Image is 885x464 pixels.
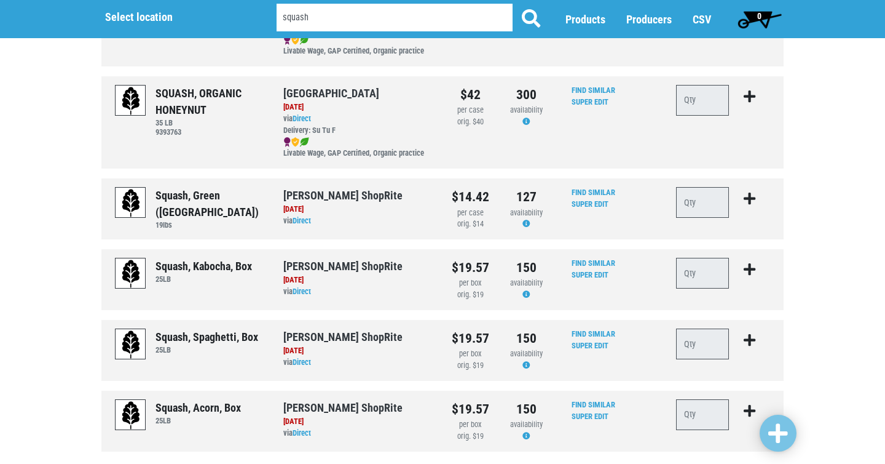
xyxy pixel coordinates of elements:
[452,360,489,372] div: orig. $19
[283,428,433,439] div: via
[283,137,291,147] img: badge-943c00e488f830e7ca91210bdb1bdaaf.png
[155,416,241,425] h6: 25LB
[116,329,146,360] img: placeholder-variety-43d6402dacf2d531de610a020419775a.svg
[283,204,433,215] div: [DATE]
[283,416,433,428] div: [DATE]
[508,258,545,278] div: 150
[293,287,311,296] a: Direct
[676,187,729,218] input: Qty
[452,105,489,116] div: per case
[452,258,489,278] div: $19.57
[572,341,608,350] a: Super Edit
[452,85,489,105] div: $42
[452,218,489,230] div: orig. $14
[155,274,252,284] h6: 25LB
[572,188,615,197] a: Find Similar
[283,113,433,137] div: via
[572,86,615,95] a: Find Similar
[299,35,309,45] img: leaf-e5c59151409436ccce96b2ca1b28e03c.png
[508,399,545,419] div: 150
[572,329,615,338] a: Find Similar
[676,85,729,116] input: Qty
[510,278,543,287] span: availability
[299,137,309,147] img: leaf-e5c59151409436ccce96b2ca1b28e03c.png
[155,127,265,137] h6: 9393763
[155,187,265,220] div: Squash, Green ([GEOGRAPHIC_DATA])
[693,13,711,26] a: CSV
[155,258,252,274] div: Squash, Kabocha, Box
[291,137,299,147] img: safety-e55c860ca8c00a9c171001a62a92dabd.png
[283,286,433,298] div: via
[155,220,265,230] h6: 19lbs
[155,329,258,345] div: Squash, Spaghetti, Box
[116,86,146,116] img: placeholder-variety-43d6402dacf2d531de610a020419775a.svg
[452,289,489,301] div: orig. $19
[732,7,787,31] a: 0
[283,357,433,369] div: via
[283,274,433,286] div: [DATE]
[105,10,245,24] h5: Select location
[452,207,489,219] div: per case
[283,330,403,343] a: [PERSON_NAME] ShopRite
[291,35,299,45] img: safety-e55c860ca8c00a9c171001a62a92dabd.png
[572,97,608,106] a: Super Edit
[155,345,258,354] h6: 25LB
[283,345,433,357] div: [DATE]
[283,34,433,57] div: Livable Wage, GAP Certified, Organic practice
[510,208,543,217] span: availability
[510,420,543,429] span: availability
[283,215,433,227] div: via
[293,358,311,367] a: Direct
[452,348,489,360] div: per box
[572,400,615,409] a: Find Similar
[283,102,433,113] div: [DATE]
[757,11,761,21] span: 0
[116,258,146,289] img: placeholder-variety-43d6402dacf2d531de610a020419775a.svg
[283,189,403,202] a: [PERSON_NAME] ShopRite
[155,399,241,416] div: Squash, Acorn, Box
[283,401,403,414] a: [PERSON_NAME] ShopRite
[293,216,311,225] a: Direct
[452,329,489,348] div: $19.57
[283,137,433,160] div: Livable Wage, GAP Certified, Organic practice
[452,399,489,419] div: $19.57
[572,412,608,421] a: Super Edit
[676,399,729,430] input: Qty
[676,258,729,289] input: Qty
[452,116,489,128] div: orig. $40
[116,188,146,218] img: placeholder-variety-43d6402dacf2d531de610a020419775a.svg
[565,13,605,26] a: Products
[676,329,729,359] input: Qty
[155,85,265,118] div: SQUASH, ORGANIC HONEYNUT
[116,400,146,431] img: placeholder-variety-43d6402dacf2d531de610a020419775a.svg
[626,13,672,26] a: Producers
[508,85,545,105] div: 300
[283,260,403,273] a: [PERSON_NAME] ShopRite
[510,349,543,358] span: availability
[572,270,608,279] a: Super Edit
[572,258,615,268] a: Find Similar
[155,118,265,127] h6: 35 LB
[283,87,379,100] a: [GEOGRAPHIC_DATA]
[452,278,489,289] div: per box
[508,329,545,348] div: 150
[277,4,513,31] input: Search by Product, Producer etc.
[508,187,545,207] div: 127
[283,35,291,45] img: badge-943c00e488f830e7ca91210bdb1bdaaf.png
[293,114,311,123] a: Direct
[572,199,608,209] a: Super Edit
[452,419,489,431] div: per box
[283,125,433,137] div: Delivery: Su Tu F
[293,428,311,438] a: Direct
[510,105,543,114] span: availability
[452,431,489,442] div: orig. $19
[452,187,489,207] div: $14.42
